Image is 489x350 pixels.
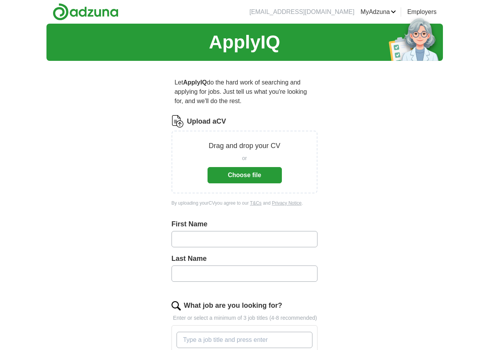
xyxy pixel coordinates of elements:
img: search.png [172,301,181,310]
a: MyAdzuna [360,7,396,17]
img: CV Icon [172,115,184,128]
a: Employers [407,7,437,17]
li: [EMAIL_ADDRESS][DOMAIN_NAME] [249,7,354,17]
h1: ApplyIQ [209,28,280,56]
label: What job are you looking for? [184,300,282,311]
p: Let do the hard work of searching and applying for jobs. Just tell us what you're looking for, an... [172,75,318,109]
a: T&Cs [250,200,262,206]
a: Privacy Notice [272,200,302,206]
p: Drag and drop your CV [209,141,280,151]
p: Enter or select a minimum of 3 job titles (4-8 recommended) [172,314,318,322]
strong: ApplyIQ [183,79,207,86]
input: Type a job title and press enter [177,332,313,348]
label: First Name [172,219,318,229]
label: Last Name [172,253,318,264]
img: Adzuna logo [53,3,118,21]
span: or [242,154,247,162]
label: Upload a CV [187,116,226,127]
div: By uploading your CV you agree to our and . [172,200,318,207]
button: Choose file [208,167,282,183]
